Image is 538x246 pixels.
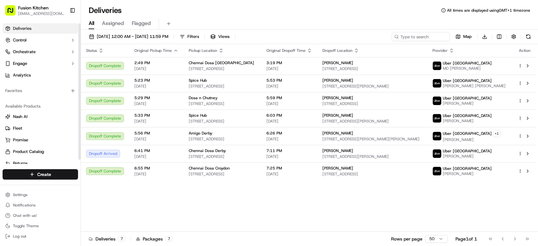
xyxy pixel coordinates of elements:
[447,8,530,13] span: All times are displayed using GMT+1 timezone
[37,171,51,178] span: Create
[5,149,75,155] a: Product Catalog
[13,192,28,197] span: Settings
[3,158,78,169] button: Returns
[3,47,78,57] button: Orchestrate
[3,111,78,122] button: Nash AI
[5,160,75,166] a: Returns
[187,34,199,40] span: Filters
[134,84,178,89] span: [DATE]
[433,132,441,140] img: uber-new-logo.jpeg
[453,32,475,41] button: Map
[134,166,178,171] span: 6:55 PM
[433,149,441,158] img: uber-new-logo.jpeg
[13,137,28,143] span: Promise
[177,32,202,41] button: Filters
[322,166,353,171] span: [PERSON_NAME]
[134,171,178,177] span: [DATE]
[266,113,312,118] span: 6:03 PM
[189,119,256,124] span: [STREET_ADDRESS]
[322,119,422,124] span: [STREET_ADDRESS][PERSON_NAME]
[18,5,49,11] span: Fusion Kitchen
[13,37,27,43] span: Control
[266,136,312,142] span: [DATE]
[189,171,256,177] span: [STREET_ADDRESS]
[443,96,492,101] span: Uber [GEOGRAPHIC_DATA]
[13,213,37,218] span: Chat with us!
[266,48,306,53] span: Original Dropoff Time
[13,223,39,228] span: Toggle Theme
[134,113,178,118] span: 5:33 PM
[189,113,207,118] span: Spice Hub
[322,148,353,153] span: [PERSON_NAME]
[13,72,31,78] span: Analytics
[13,160,28,166] span: Returns
[134,60,178,65] span: 2:49 PM
[13,49,36,55] span: Orchestrate
[266,131,312,136] span: 6:26 PM
[266,119,312,124] span: [DATE]
[322,84,422,89] span: [STREET_ADDRESS][PERSON_NAME]
[5,137,75,143] a: Promise
[3,201,78,210] button: Notifications
[3,70,78,80] a: Analytics
[443,131,492,136] span: Uber [GEOGRAPHIC_DATA]
[443,166,492,171] span: Uber [GEOGRAPHIC_DATA]
[433,167,441,175] img: uber-new-logo.jpeg
[134,119,178,124] span: [DATE]
[134,131,178,136] span: 5:56 PM
[3,123,78,134] button: Fleet
[391,236,422,242] p: Rows per page
[3,135,78,145] button: Promise
[3,221,78,230] button: Toggle Theme
[97,34,168,40] span: [DATE] 12:00 AM - [DATE] 11:59 PM
[5,114,75,120] a: Nash AI
[433,114,441,123] img: uber-new-logo.jpeg
[3,58,78,69] button: Engage
[266,95,312,100] span: 5:59 PM
[3,3,67,18] button: Fusion Kitchen[EMAIL_ADDRESS][DOMAIN_NAME]
[13,61,27,66] span: Engage
[189,95,218,100] span: Dosa n Chutney
[218,34,230,40] span: Views
[89,5,122,16] h1: Deliveries
[5,125,75,131] a: Fleet
[136,236,173,242] div: Packages
[322,136,422,142] span: [STREET_ADDRESS][PERSON_NAME][PERSON_NAME]
[189,84,256,89] span: [STREET_ADDRESS]
[189,48,217,53] span: Pickup Location
[134,148,178,153] span: 6:41 PM
[118,236,125,242] div: 7
[518,48,532,53] div: Action
[13,203,36,208] span: Notifications
[134,66,178,71] span: [DATE]
[13,26,31,31] span: Deliveries
[266,84,312,89] span: [DATE]
[189,78,207,83] span: Spice Hub
[266,154,312,159] span: [DATE]
[134,78,178,83] span: 5:23 PM
[207,32,232,41] button: Views
[189,60,254,65] span: Chennai Dosa [GEOGRAPHIC_DATA]
[322,171,422,177] span: [STREET_ADDRESS]
[432,48,448,53] span: Provider
[524,32,533,41] button: Refresh
[3,232,78,241] button: Log out
[266,60,312,65] span: 3:19 PM
[463,34,472,40] span: Map
[13,149,44,155] span: Product Catalog
[433,79,441,88] img: uber-new-logo.jpeg
[443,61,492,66] span: Uber [GEOGRAPHIC_DATA]
[3,101,78,111] div: Available Products
[266,101,312,106] span: [DATE]
[322,60,353,65] span: [PERSON_NAME]
[322,78,353,83] span: [PERSON_NAME]
[322,131,353,136] span: [PERSON_NAME]
[266,166,312,171] span: 7:25 PM
[443,171,492,176] span: [PERSON_NAME]
[3,211,78,220] button: Chat with us!
[3,86,78,96] div: Favorites
[134,95,178,100] span: 5:29 PM
[433,62,441,70] img: uber-new-logo.jpeg
[189,101,256,106] span: [STREET_ADDRESS]
[189,166,230,171] span: Chennai Dosa Croydon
